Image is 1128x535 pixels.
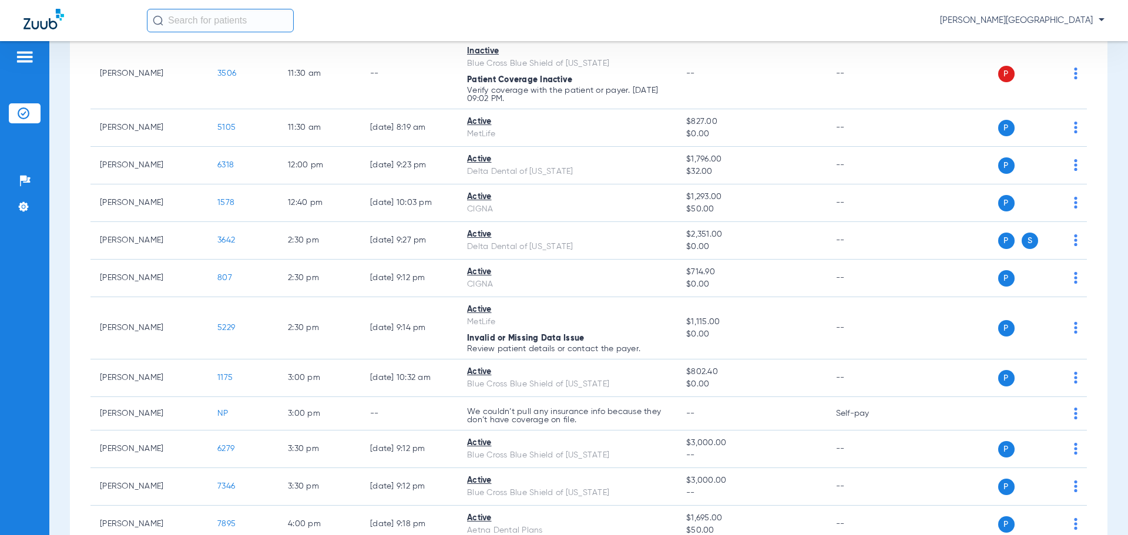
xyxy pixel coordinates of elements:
div: Active [467,304,667,316]
td: -- [361,39,458,109]
div: Active [467,153,667,166]
span: -- [686,487,817,499]
td: -- [827,39,906,109]
span: -- [686,449,817,462]
img: group-dot-blue.svg [1074,372,1077,383]
img: group-dot-blue.svg [1074,68,1077,79]
div: Active [467,437,667,449]
td: [PERSON_NAME] [90,222,208,260]
div: Active [467,266,667,278]
td: [PERSON_NAME] [90,359,208,397]
span: P [998,66,1015,82]
span: -- [686,69,695,78]
td: 12:00 PM [278,147,361,184]
td: 3:00 PM [278,359,361,397]
div: Blue Cross Blue Shield of [US_STATE] [467,378,667,391]
span: 7346 [217,482,235,490]
span: 1175 [217,374,233,382]
td: [DATE] 9:12 PM [361,430,458,468]
td: [DATE] 10:03 PM [361,184,458,222]
span: $0.00 [686,128,817,140]
span: P [998,370,1015,386]
div: MetLife [467,316,667,328]
td: -- [827,147,906,184]
img: group-dot-blue.svg [1074,408,1077,419]
div: Delta Dental of [US_STATE] [467,241,667,253]
td: -- [827,468,906,506]
td: [PERSON_NAME] [90,147,208,184]
div: Inactive [467,45,667,58]
td: [PERSON_NAME] [90,468,208,506]
span: $1,695.00 [686,512,817,524]
td: -- [827,184,906,222]
span: P [998,479,1015,495]
td: -- [827,359,906,397]
img: Search Icon [153,15,163,26]
span: P [998,120,1015,136]
span: [PERSON_NAME][GEOGRAPHIC_DATA] [940,15,1104,26]
img: group-dot-blue.svg [1074,234,1077,246]
td: [PERSON_NAME] [90,260,208,297]
img: group-dot-blue.svg [1074,272,1077,284]
td: 3:30 PM [278,430,361,468]
span: $50.00 [686,203,817,216]
div: Active [467,475,667,487]
p: We couldn’t pull any insurance info because they don’t have coverage on file. [467,408,667,424]
span: P [998,320,1015,337]
td: [PERSON_NAME] [90,297,208,359]
td: [PERSON_NAME] [90,184,208,222]
span: $802.40 [686,366,817,378]
span: P [998,270,1015,287]
td: 11:30 AM [278,109,361,147]
td: [DATE] 9:12 PM [361,468,458,506]
span: P [998,516,1015,533]
img: group-dot-blue.svg [1074,122,1077,133]
span: $827.00 [686,116,817,128]
div: Active [467,512,667,524]
span: $1,293.00 [686,191,817,203]
td: [DATE] 9:27 PM [361,222,458,260]
td: 2:30 PM [278,260,361,297]
td: [PERSON_NAME] [90,430,208,468]
div: CIGNA [467,203,667,216]
div: Active [467,191,667,203]
td: -- [827,260,906,297]
td: 11:30 AM [278,39,361,109]
span: $32.00 [686,166,817,178]
td: -- [827,430,906,468]
img: group-dot-blue.svg [1074,159,1077,171]
span: P [998,195,1015,211]
span: 3506 [217,69,236,78]
td: 3:30 PM [278,468,361,506]
span: NP [217,409,229,418]
td: -- [361,397,458,430]
span: 3642 [217,236,235,244]
img: group-dot-blue.svg [1074,322,1077,334]
div: MetLife [467,128,667,140]
td: [DATE] 9:23 PM [361,147,458,184]
span: $2,351.00 [686,228,817,241]
span: 6279 [217,445,234,453]
span: $714.90 [686,266,817,278]
td: -- [827,109,906,147]
span: $0.00 [686,241,817,253]
div: Active [467,116,667,128]
div: Active [467,366,667,378]
span: Invalid or Missing Data Issue [467,334,584,342]
td: [PERSON_NAME] [90,39,208,109]
div: CIGNA [467,278,667,291]
span: -- [686,409,695,418]
span: Patient Coverage Inactive [467,76,572,84]
span: 5229 [217,324,235,332]
td: [DATE] 9:14 PM [361,297,458,359]
img: Zuub Logo [23,9,64,29]
td: [PERSON_NAME] [90,397,208,430]
td: 2:30 PM [278,297,361,359]
td: [DATE] 8:19 AM [361,109,458,147]
p: Review patient details or contact the payer. [467,345,667,353]
div: Delta Dental of [US_STATE] [467,166,667,178]
td: 3:00 PM [278,397,361,430]
img: group-dot-blue.svg [1074,518,1077,530]
td: -- [827,297,906,359]
td: [DATE] 10:32 AM [361,359,458,397]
